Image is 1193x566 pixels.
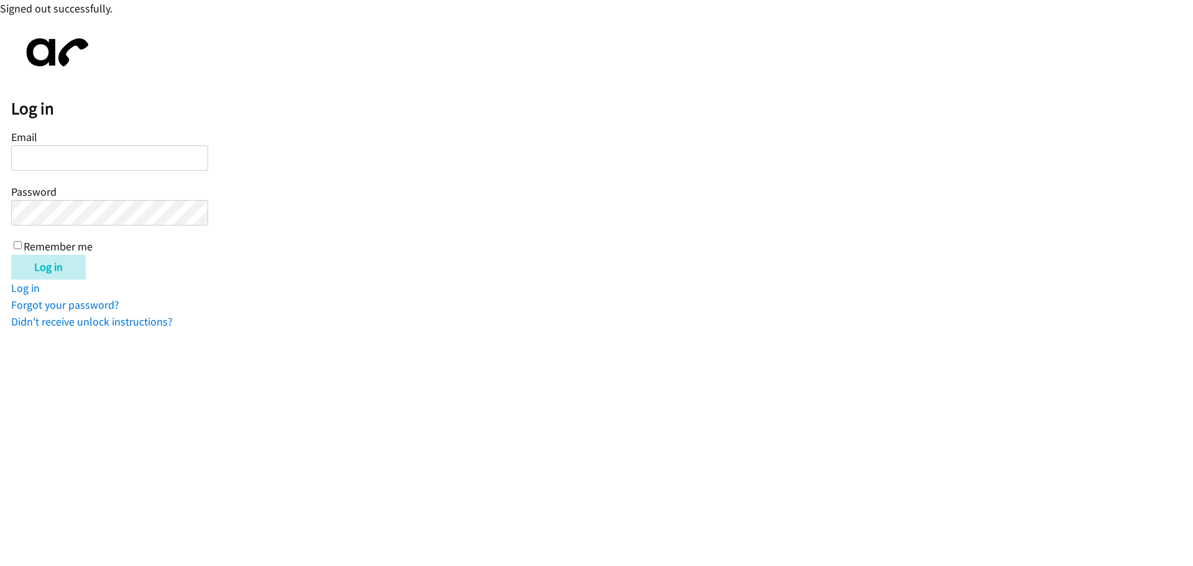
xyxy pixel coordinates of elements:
a: Didn't receive unlock instructions? [11,314,173,329]
label: Remember me [24,239,93,253]
input: Log in [11,255,86,280]
a: Forgot your password? [11,298,119,312]
img: aphone-8a226864a2ddd6a5e75d1ebefc011f4aa8f32683c2d82f3fb0802fe031f96514.svg [11,28,98,77]
h2: Log in [11,98,1193,119]
label: Password [11,185,57,199]
a: Log in [11,281,40,295]
label: Email [11,130,37,144]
